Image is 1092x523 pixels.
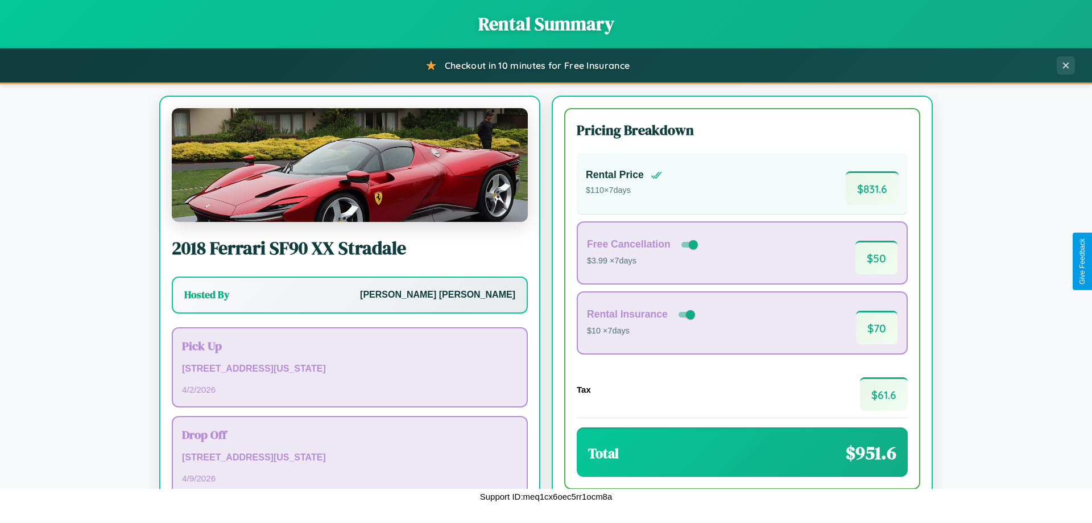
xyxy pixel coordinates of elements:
[577,385,591,394] h4: Tax
[846,171,899,205] span: $ 831.6
[182,361,518,377] p: [STREET_ADDRESS][US_STATE]
[182,382,518,397] p: 4 / 2 / 2026
[587,324,697,339] p: $10 × 7 days
[587,238,671,250] h4: Free Cancellation
[182,450,518,466] p: [STREET_ADDRESS][US_STATE]
[586,183,662,198] p: $ 110 × 7 days
[182,337,518,354] h3: Pick Up
[586,169,644,181] h4: Rental Price
[172,236,528,261] h2: 2018 Ferrari SF90 XX Stradale
[480,489,613,504] p: Support ID: meq1cx6oec5rr1ocm8a
[360,287,515,303] p: [PERSON_NAME] [PERSON_NAME]
[855,241,897,274] span: $ 50
[846,440,896,466] span: $ 951.6
[172,108,528,222] img: Ferrari SF90 XX Stradale
[182,426,518,443] h3: Drop Off
[184,288,229,302] h3: Hosted By
[587,254,700,269] p: $3.99 × 7 days
[182,471,518,486] p: 4 / 9 / 2026
[856,311,897,344] span: $ 70
[577,121,908,139] h3: Pricing Breakdown
[588,444,619,463] h3: Total
[11,11,1081,36] h1: Rental Summary
[445,60,630,71] span: Checkout in 10 minutes for Free Insurance
[860,377,908,411] span: $ 61.6
[1078,238,1086,285] div: Give Feedback
[587,308,668,320] h4: Rental Insurance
